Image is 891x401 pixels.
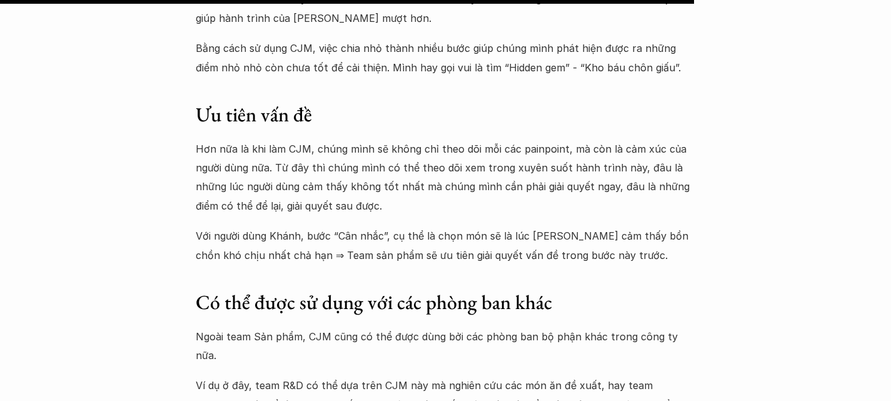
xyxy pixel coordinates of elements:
p: Ngoài team Sản phẩm, CJM cũng có thể được dùng bởi các phòng ban bộ phận khác trong công ty nữa. [196,327,696,365]
h3: Ưu tiên vấn đề [196,102,696,128]
p: Với người dùng Khánh, bước “Cân nhắc”, cụ thể là chọn món sẽ là lúc [PERSON_NAME] cảm thấy bồn ch... [196,226,696,265]
p: Bằng cách sử dụng CJM, việc chia nhỏ thành nhiều bước giúp chúng mình phát hiện được ra những điể... [196,39,696,77]
h3: Có thể được sử dụng với các phòng ban khác [196,290,696,316]
p: Hơn nữa là khi làm CJM, chúng mình sẽ không chỉ theo dõi mỗi các painpoint, mà còn là cảm xúc của... [196,140,696,216]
